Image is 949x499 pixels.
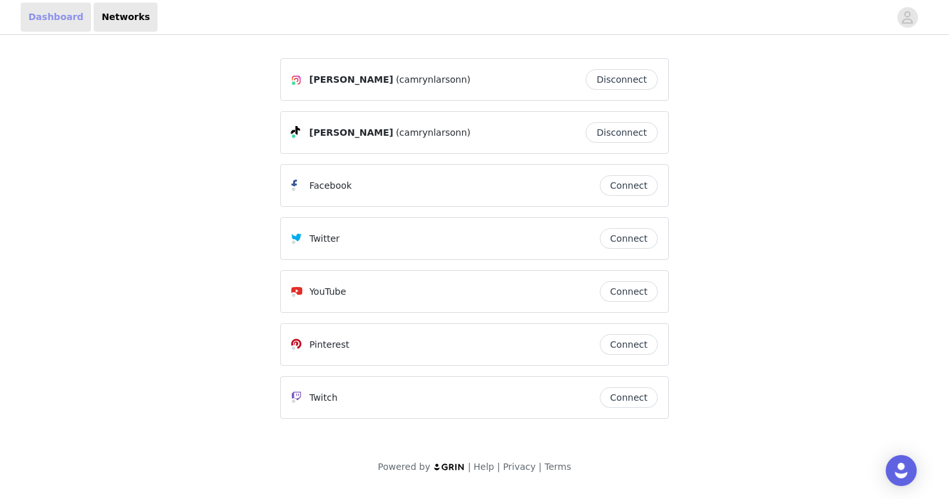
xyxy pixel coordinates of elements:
img: Instagram Icon [291,75,301,85]
span: [PERSON_NAME] [309,73,393,87]
button: Connect [600,387,658,408]
a: Networks [94,3,158,32]
span: (camrynlarsonn) [396,126,471,140]
a: Help [474,462,495,472]
a: Privacy [503,462,536,472]
div: avatar [901,7,913,28]
span: | [538,462,542,472]
button: Connect [600,334,658,355]
button: Connect [600,281,658,302]
span: Powered by [378,462,430,472]
button: Disconnect [586,122,658,143]
p: Pinterest [309,338,349,352]
span: | [497,462,500,472]
span: | [468,462,471,472]
button: Connect [600,228,658,249]
button: Connect [600,175,658,196]
div: Open Intercom Messenger [886,455,917,486]
span: (camrynlarsonn) [396,73,471,87]
a: Terms [544,462,571,472]
a: Dashboard [21,3,91,32]
p: Twitter [309,232,340,246]
button: Disconnect [586,69,658,90]
span: [PERSON_NAME] [309,126,393,140]
p: Facebook [309,179,352,193]
img: logo [433,463,465,471]
p: YouTube [309,285,346,299]
p: Twitch [309,391,338,405]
